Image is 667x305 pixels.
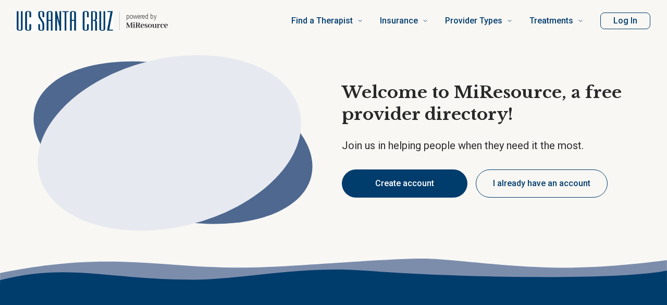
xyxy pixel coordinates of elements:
[600,13,650,29] button: Log In
[126,13,168,21] p: powered by
[342,169,467,198] button: Create account
[529,14,573,28] span: Treatments
[342,82,650,125] h1: Welcome to MiResource, a free provider directory!
[17,4,168,38] a: Home page
[342,138,650,153] p: Join us in helping people when they need it the most.
[476,169,608,198] button: I already have an account
[380,14,418,28] span: Insurance
[445,14,502,28] span: Provider Types
[291,14,353,28] span: Find a Therapist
